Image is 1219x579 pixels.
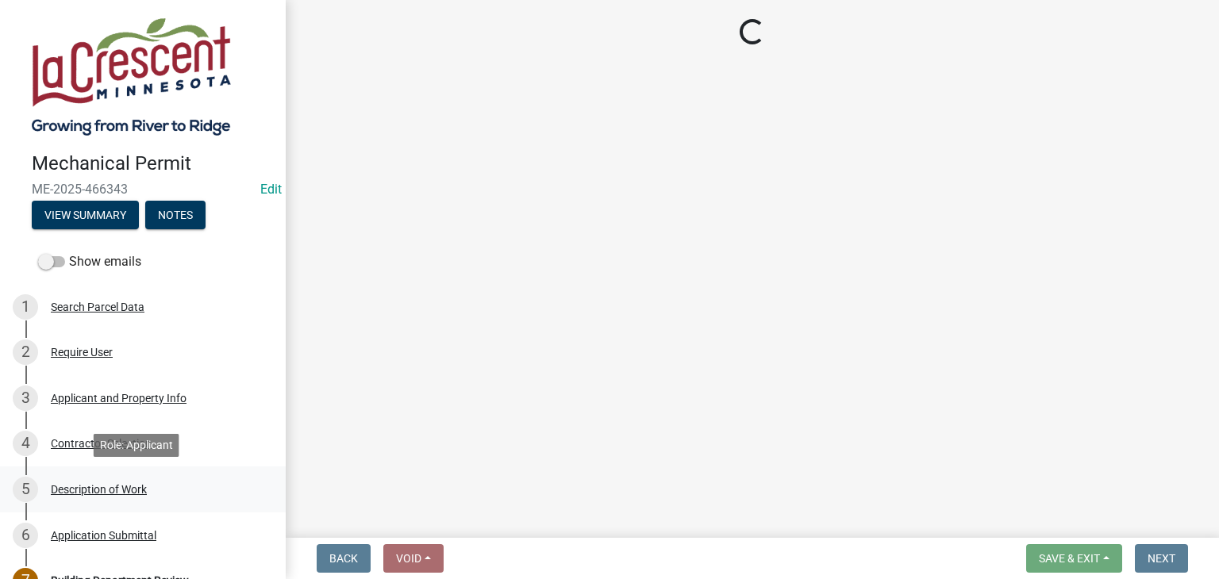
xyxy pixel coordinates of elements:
[383,544,444,573] button: Void
[51,393,187,404] div: Applicant and Property Info
[329,552,358,565] span: Back
[317,544,371,573] button: Back
[396,552,421,565] span: Void
[32,209,139,222] wm-modal-confirm: Summary
[32,17,231,136] img: City of La Crescent, Minnesota
[38,252,141,271] label: Show emails
[1148,552,1175,565] span: Next
[260,182,282,197] wm-modal-confirm: Edit Application Number
[51,301,144,313] div: Search Parcel Data
[51,347,113,358] div: Require User
[32,182,254,197] span: ME-2025-466343
[13,385,38,411] div: 3
[1039,552,1100,565] span: Save & Exit
[13,477,38,502] div: 5
[51,484,147,495] div: Description of Work
[32,152,273,175] h4: Mechanical Permit
[51,438,152,449] div: Contractor Selection
[51,530,156,541] div: Application Submittal
[1026,544,1122,573] button: Save & Exit
[32,201,139,229] button: View Summary
[145,209,206,222] wm-modal-confirm: Notes
[13,431,38,456] div: 4
[1135,544,1188,573] button: Next
[145,201,206,229] button: Notes
[13,523,38,548] div: 6
[13,294,38,320] div: 1
[94,434,179,457] div: Role: Applicant
[13,339,38,365] div: 2
[260,182,282,197] a: Edit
